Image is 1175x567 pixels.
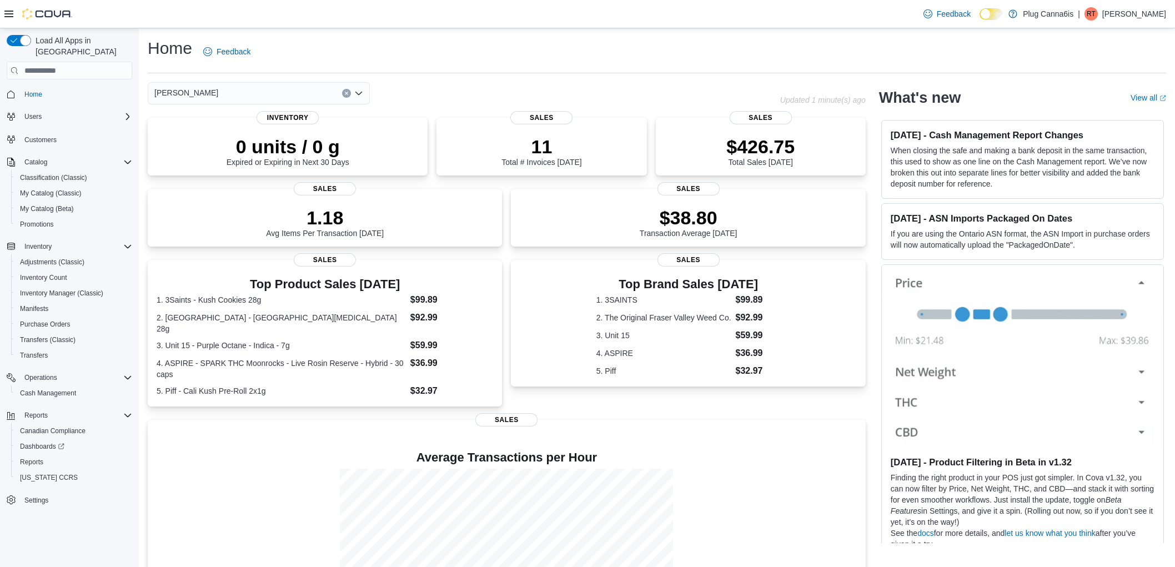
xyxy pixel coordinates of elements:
a: View allExternal link [1131,93,1166,102]
span: Sales [475,413,538,426]
p: $38.80 [640,207,737,229]
input: Dark Mode [980,8,1003,20]
dd: $59.99 [736,329,781,342]
span: Operations [24,373,57,382]
a: Classification (Classic) [16,171,92,184]
span: Inventory Count [20,273,67,282]
span: My Catalog (Beta) [20,204,74,213]
a: Inventory Manager (Classic) [16,287,108,300]
nav: Complex example [7,82,132,537]
span: Sales [294,253,356,267]
p: Plug Canna6is [1023,7,1073,21]
span: [PERSON_NAME] [154,86,218,99]
div: Total # Invoices [DATE] [501,136,581,167]
span: Adjustments (Classic) [20,258,84,267]
span: Classification (Classic) [20,173,87,182]
span: Canadian Compliance [20,426,86,435]
span: Settings [24,496,48,505]
span: Classification (Classic) [16,171,132,184]
button: Purchase Orders [11,317,137,332]
h3: Top Brand Sales [DATE] [596,278,781,291]
span: Reports [20,458,43,466]
span: Catalog [24,158,47,167]
button: Transfers (Classic) [11,332,137,348]
dd: $59.99 [410,339,494,352]
dt: 3. Unit 15 [596,330,731,341]
span: Users [24,112,42,121]
span: Home [24,90,42,99]
h2: What's new [879,89,961,107]
dt: 4. ASPIRE - SPARK THC Moonrocks - Live Rosin Reserve - Hybrid - 30 caps [157,358,406,380]
div: Avg Items Per Transaction [DATE] [266,207,384,238]
h3: Top Product Sales [DATE] [157,278,493,291]
button: Settings [2,492,137,508]
span: Inventory Manager (Classic) [20,289,103,298]
span: Manifests [16,302,132,315]
button: Manifests [11,301,137,317]
span: Manifests [20,304,48,313]
span: Transfers [20,351,48,360]
span: Dashboards [16,440,132,453]
dd: $32.97 [736,364,781,378]
p: When closing the safe and making a bank deposit in the same transaction, this used to show as one... [891,145,1154,189]
span: Dashboards [20,442,64,451]
span: Sales [657,182,720,195]
button: Transfers [11,348,137,363]
span: Reports [20,409,132,422]
span: Canadian Compliance [16,424,132,438]
span: My Catalog (Beta) [16,202,132,215]
p: Finding the right product in your POS just got simpler. In Cova v1.32, you can now filter by Pric... [891,472,1154,528]
button: Reports [11,454,137,470]
a: My Catalog (Beta) [16,202,78,215]
a: let us know what you think [1005,529,1095,538]
a: My Catalog (Classic) [16,187,86,200]
a: Dashboards [11,439,137,454]
a: Promotions [16,218,58,231]
button: Clear input [342,89,351,98]
span: Catalog [20,155,132,169]
button: Catalog [20,155,52,169]
dd: $36.99 [410,357,494,370]
button: Reports [2,408,137,423]
span: Purchase Orders [20,320,71,329]
dd: $92.99 [736,311,781,324]
span: Purchase Orders [16,318,132,331]
span: Customers [24,136,57,144]
span: Cash Management [20,389,76,398]
a: Adjustments (Classic) [16,255,89,269]
a: Feedback [199,41,255,63]
div: Randy Tay [1084,7,1098,21]
a: Manifests [16,302,53,315]
span: Transfers [16,349,132,362]
h3: [DATE] - Cash Management Report Changes [891,129,1154,141]
h3: [DATE] - ASN Imports Packaged On Dates [891,213,1154,224]
span: Reports [24,411,48,420]
span: Cash Management [16,387,132,400]
span: Sales [730,111,792,124]
dt: 2. The Original Fraser Valley Weed Co. [596,312,731,323]
span: Inventory [20,240,132,253]
p: $426.75 [726,136,795,158]
dt: 5. Piff [596,365,731,377]
a: Transfers [16,349,52,362]
svg: External link [1159,95,1166,102]
span: Transfers (Classic) [20,335,76,344]
dd: $99.89 [410,293,494,307]
dd: $32.97 [410,384,494,398]
button: Inventory Manager (Classic) [11,285,137,301]
span: [US_STATE] CCRS [20,473,78,482]
button: Operations [20,371,62,384]
button: Inventory Count [11,270,137,285]
dd: $99.89 [736,293,781,307]
a: Inventory Count [16,271,72,284]
button: Classification (Classic) [11,170,137,185]
span: Inventory [257,111,319,124]
span: Sales [510,111,573,124]
button: Operations [2,370,137,385]
button: Catalog [2,154,137,170]
p: 1.18 [266,207,384,229]
h3: [DATE] - Product Filtering in Beta in v1.32 [891,456,1154,468]
span: Adjustments (Classic) [16,255,132,269]
h1: Home [148,37,192,59]
img: Cova [22,8,72,19]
